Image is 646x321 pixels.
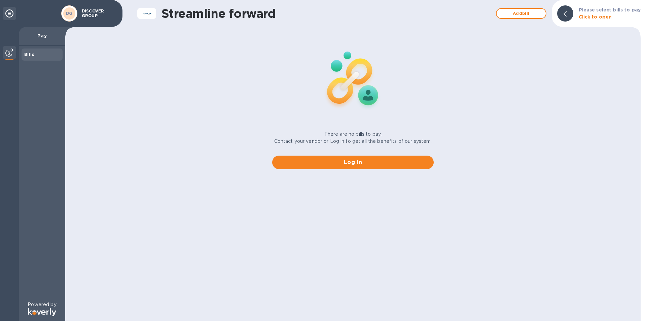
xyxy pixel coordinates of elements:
span: Log in [278,158,428,166]
h1: Streamline forward [161,6,493,21]
p: Pay [24,32,60,39]
p: DISCOVER GROUP [82,9,115,18]
img: Logo [28,308,56,316]
span: Add bill [502,9,540,18]
b: Click to open [579,14,612,20]
button: Addbill [496,8,546,19]
b: DG [66,11,73,16]
p: There are no bills to pay. Contact your vendor or Log in to get all the benefits of our system. [274,131,432,145]
button: Log in [272,156,434,169]
b: Please select bills to pay [579,7,641,12]
p: Powered by [28,301,56,308]
b: Bills [24,52,34,57]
